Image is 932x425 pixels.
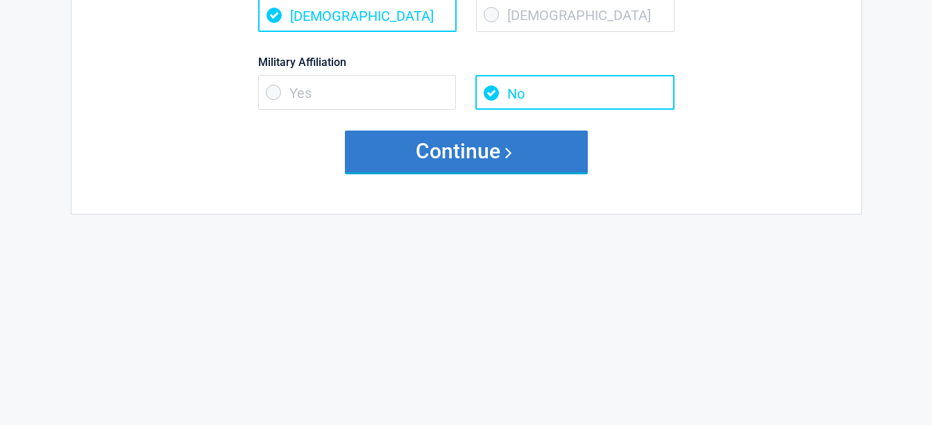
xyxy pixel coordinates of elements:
button: Continue [345,131,588,172]
span: No [475,75,674,110]
span: Yes [258,75,457,110]
label: Military Affiliation [258,53,675,72]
